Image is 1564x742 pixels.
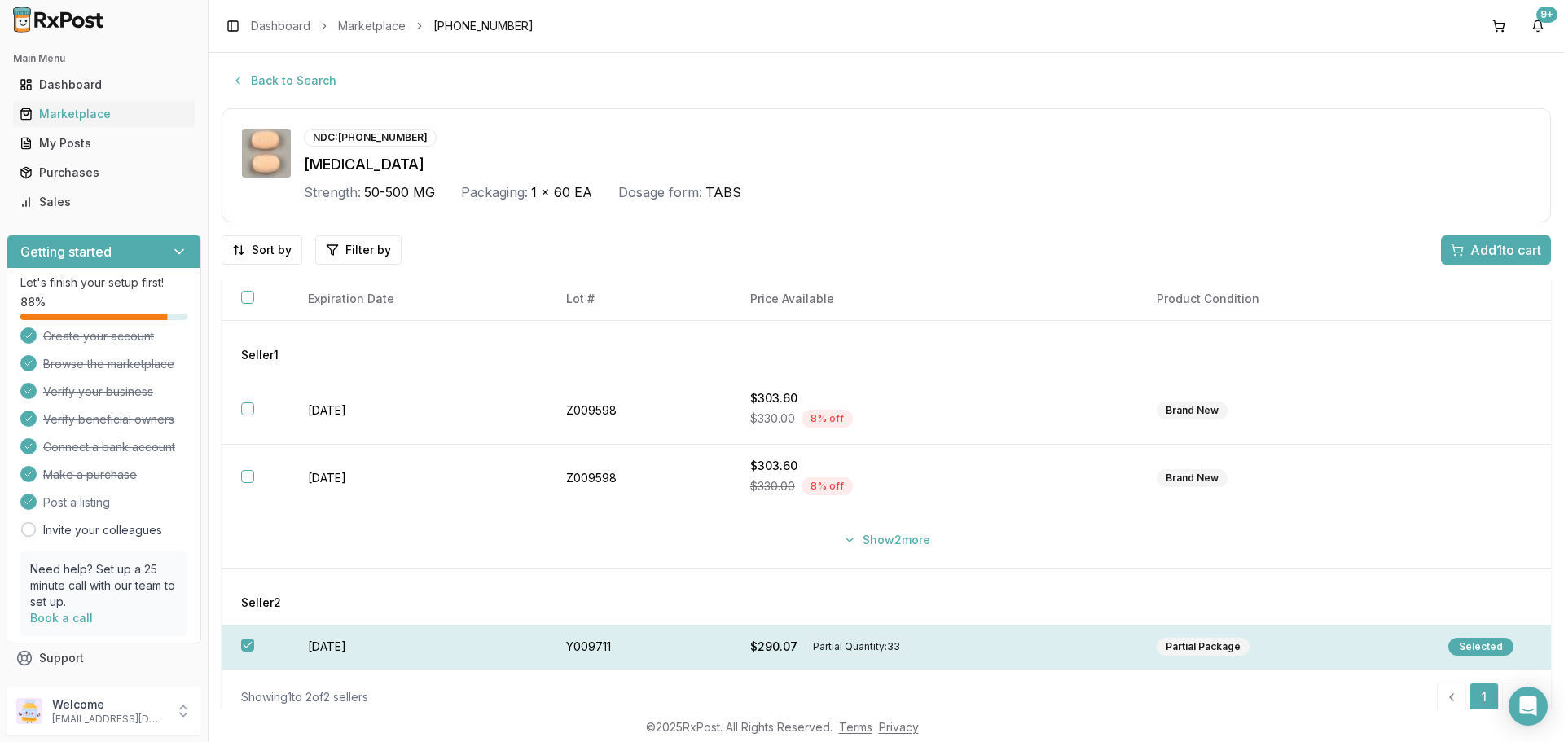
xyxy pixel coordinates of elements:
[1157,469,1228,487] div: Brand New
[20,165,188,181] div: Purchases
[839,720,872,734] a: Terms
[802,410,853,428] div: 8 % off
[618,182,702,202] div: Dosage form:
[1437,683,1531,712] nav: pagination
[20,194,188,210] div: Sales
[364,182,435,202] span: 50-500 MG
[345,242,391,258] span: Filter by
[222,235,302,265] button: Sort by
[7,7,111,33] img: RxPost Logo
[1470,683,1499,712] a: 1
[547,445,731,512] td: Z009598
[13,70,195,99] a: Dashboard
[20,274,187,291] p: Let's finish your setup first!
[705,182,741,202] span: TABS
[7,673,201,702] button: Feedback
[7,160,201,186] button: Purchases
[43,384,153,400] span: Verify your business
[288,377,547,445] td: [DATE]
[1137,278,1429,321] th: Product Condition
[242,129,291,178] img: Janumet 50-500 MG TABS
[1509,687,1548,726] div: Open Intercom Messenger
[1470,240,1541,260] span: Add 1 to cart
[16,698,42,724] img: User avatar
[241,689,368,705] div: Showing 1 to 2 of 2 sellers
[1536,7,1557,23] div: 9+
[13,187,195,217] a: Sales
[251,18,310,34] a: Dashboard
[461,182,528,202] div: Packaging:
[43,467,137,483] span: Make a purchase
[7,72,201,98] button: Dashboard
[7,643,201,673] button: Support
[222,66,346,95] button: Back to Search
[39,679,94,696] span: Feedback
[13,52,195,65] h2: Main Menu
[1441,235,1551,265] button: Add1to cart
[7,101,201,127] button: Marketplace
[252,242,292,258] span: Sort by
[20,294,46,310] span: 88 %
[304,129,437,147] div: NDC: [PHONE_NUMBER]
[802,477,853,495] div: 8 % off
[547,278,731,321] th: Lot #
[251,18,534,34] nav: breadcrumb
[20,135,188,151] div: My Posts
[288,445,547,512] td: [DATE]
[52,696,165,713] p: Welcome
[315,235,402,265] button: Filter by
[1525,13,1551,39] button: 9+
[52,713,165,726] p: [EMAIL_ADDRESS][DOMAIN_NAME]
[750,411,795,427] span: $330.00
[1157,638,1250,656] div: Partial Package
[547,625,731,670] td: Y009711
[833,525,940,555] button: Show2more
[43,356,174,372] span: Browse the marketplace
[288,625,547,670] td: [DATE]
[1448,638,1513,656] div: Selected
[241,347,279,363] span: Seller 1
[531,182,592,202] span: 1 x 60 EA
[304,153,1531,176] div: [MEDICAL_DATA]
[241,595,281,611] span: Seller 2
[7,130,201,156] button: My Posts
[20,106,188,122] div: Marketplace
[43,522,162,538] a: Invite your colleagues
[20,77,188,93] div: Dashboard
[7,189,201,215] button: Sales
[304,182,361,202] div: Strength:
[547,377,731,445] td: Z009598
[750,458,1118,474] div: $303.60
[750,638,1118,656] div: $290.07
[1157,402,1228,419] div: Brand New
[804,638,909,656] div: Partial Quantity: 33
[43,439,175,455] span: Connect a bank account
[43,494,110,511] span: Post a listing
[750,478,795,494] span: $330.00
[288,278,547,321] th: Expiration Date
[30,561,178,610] p: Need help? Set up a 25 minute call with our team to set up.
[13,99,195,129] a: Marketplace
[731,278,1137,321] th: Price Available
[13,158,195,187] a: Purchases
[20,242,112,261] h3: Getting started
[338,18,406,34] a: Marketplace
[879,720,919,734] a: Privacy
[43,411,174,428] span: Verify beneficial owners
[43,328,154,345] span: Create your account
[30,611,93,625] a: Book a call
[13,129,195,158] a: My Posts
[433,18,534,34] span: [PHONE_NUMBER]
[750,390,1118,406] div: $303.60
